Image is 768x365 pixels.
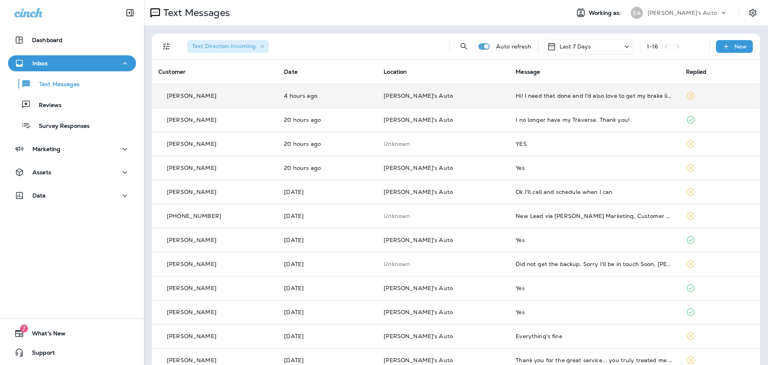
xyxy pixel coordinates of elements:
button: Search Messages [456,38,472,54]
p: Oct 7, 2025 11:51 AM [284,213,371,219]
button: Reviews [8,96,136,113]
p: [PERSON_NAME] [167,333,216,339]
p: [PERSON_NAME] [167,117,216,123]
button: Collapse Sidebar [119,5,141,21]
div: New Lead via Merrick Marketing, Customer Name: Henry, Contact info: Masked phone number available... [516,213,673,219]
div: Yes [516,237,673,243]
p: Inbox [32,60,48,67]
p: [PERSON_NAME] [167,261,216,267]
div: Did not get the backup, Sorry I'll be in touch Soon, Dan Szymanski. [516,261,673,267]
span: Replied [686,68,707,75]
div: Thank you for the great service... you truly treated me well..... also please thank Kylie for her... [516,357,673,363]
p: Oct 5, 2025 11:11 AM [284,309,371,315]
div: Yes [516,165,673,171]
p: New [734,43,747,50]
span: [PERSON_NAME]'s Auto [384,333,453,340]
p: Oct 6, 2025 11:14 AM [284,237,371,243]
p: This customer does not have a last location and the phone number they messaged is not assigned to... [384,261,503,267]
span: Customer [158,68,186,75]
p: Oct 8, 2025 11:29 AM [284,117,371,123]
span: [PERSON_NAME]'s Auto [384,284,453,292]
p: [PERSON_NAME] [167,357,216,363]
div: I no longer have my Traverse. Thank you! [516,117,673,123]
p: [PERSON_NAME] [167,309,216,315]
span: [PERSON_NAME]'s Auto [384,188,453,196]
p: Oct 8, 2025 11:14 AM [284,141,371,147]
p: Oct 7, 2025 12:25 PM [284,189,371,195]
span: Date [284,68,298,75]
div: Yes [516,309,673,315]
span: Location [384,68,407,75]
button: Survey Responses [8,117,136,134]
p: Auto refresh [496,43,532,50]
p: Oct 5, 2025 03:41 PM [284,285,371,291]
span: [PERSON_NAME]'s Auto [384,236,453,244]
span: Working as: [589,10,623,16]
p: [PERSON_NAME]'s Auto [648,10,717,16]
p: Reviews [31,102,62,109]
span: [PERSON_NAME]'s Auto [384,92,453,99]
button: Marketing [8,141,136,157]
span: Text Direction : Incoming [192,42,256,50]
p: Oct 9, 2025 02:56 AM [284,93,371,99]
p: Oct 3, 2025 01:07 PM [284,333,371,339]
div: Hi! I need that done and I'd also love to get my brake lights replaced they're out apparently. 😂 [516,93,673,99]
p: This customer does not have a last location and the phone number they messaged is not assigned to... [384,213,503,219]
button: Text Messages [8,75,136,92]
p: Oct 8, 2025 11:11 AM [284,165,371,171]
p: Dashboard [32,37,62,43]
p: [PERSON_NAME] [167,165,216,171]
p: Assets [32,169,51,175]
span: Support [24,349,55,359]
button: Data [8,188,136,204]
span: [PERSON_NAME]'s Auto [384,309,453,316]
div: Text Direction:Incoming [187,40,269,53]
div: Everything's fine [516,333,673,339]
span: 7 [20,325,28,333]
p: Oct 6, 2025 08:44 AM [284,261,371,267]
p: Survey Responses [31,123,90,130]
span: [PERSON_NAME]'s Auto [384,357,453,364]
p: [PERSON_NAME] [167,237,216,243]
button: Inbox [8,55,136,71]
button: Filters [158,38,174,54]
div: YES [516,141,673,147]
button: 7What's New [8,325,136,341]
span: Message [516,68,540,75]
div: Ok I'll call and schedule when I can [516,189,673,195]
button: Dashboard [8,32,136,48]
p: [PERSON_NAME] [167,93,216,99]
span: What's New [24,330,66,340]
p: Last 7 Days [560,43,591,50]
p: Marketing [32,146,60,152]
button: Settings [746,6,760,20]
p: Text Messages [160,7,230,19]
div: EA [631,7,643,19]
div: Yes [516,285,673,291]
p: Text Messages [31,81,80,89]
button: Assets [8,164,136,180]
span: [PERSON_NAME]'s Auto [384,164,453,171]
p: [PERSON_NAME] [167,285,216,291]
button: Support [8,345,136,361]
p: Data [32,192,46,199]
p: [PERSON_NAME] [167,141,216,147]
p: Oct 1, 2025 05:40 PM [284,357,371,363]
p: This customer does not have a last location and the phone number they messaged is not assigned to... [384,141,503,147]
p: [PERSON_NAME] [167,189,216,195]
div: 1 - 16 [647,43,658,50]
span: [PERSON_NAME]'s Auto [384,116,453,123]
p: [PHONE_NUMBER] [167,213,221,219]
